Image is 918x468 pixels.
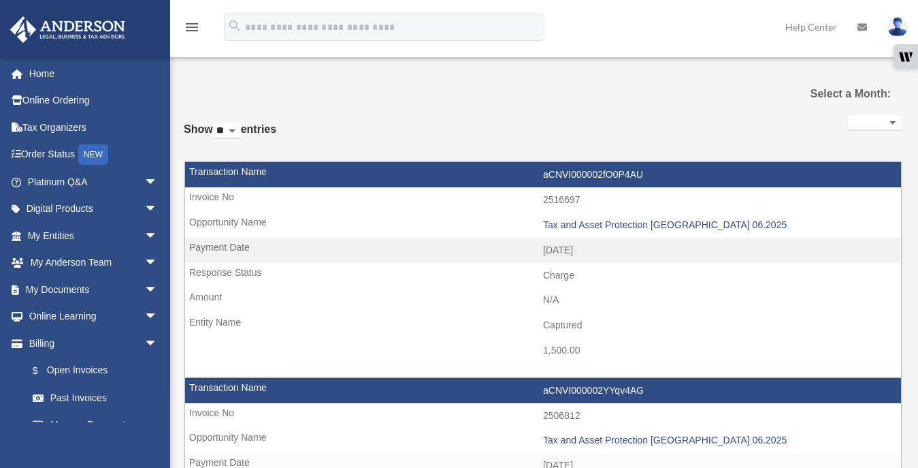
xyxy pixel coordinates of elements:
span: arrow_drop_down [144,168,171,196]
td: N/A [185,287,901,313]
div: Tax and Asset Protection [GEOGRAPHIC_DATA] 06.2025 [543,219,894,231]
span: arrow_drop_down [144,222,171,250]
td: 2506812 [185,403,901,429]
a: Online Ordering [10,87,178,114]
a: My Documentsarrow_drop_down [10,276,178,303]
span: $ [40,362,47,379]
a: Online Learningarrow_drop_down [10,303,178,330]
label: Show entries [184,120,276,153]
a: My Anderson Teamarrow_drop_down [10,249,178,277]
select: Showentries [213,123,241,139]
span: arrow_drop_down [144,249,171,277]
a: My Entitiesarrow_drop_down [10,222,178,249]
a: Order StatusNEW [10,141,178,169]
span: arrow_drop_down [144,196,171,223]
label: Select a Month: [791,84,891,104]
img: User Pic [887,17,908,37]
span: arrow_drop_down [144,276,171,304]
td: 2516697 [185,187,901,213]
a: Home [10,60,178,87]
td: [DATE] [185,238,901,264]
td: aCNVI000002fO0P4AU [185,162,901,188]
a: Platinum Q&Aarrow_drop_down [10,168,178,196]
i: search [227,18,242,33]
a: Billingarrow_drop_down [10,330,178,357]
td: Charge [185,263,901,289]
a: Manage Payments [19,411,178,439]
td: 1,500.00 [185,338,901,364]
a: Tax Organizers [10,114,178,141]
i: menu [184,19,200,35]
img: Anderson Advisors Platinum Portal [6,16,129,43]
a: $Open Invoices [19,357,178,385]
a: Digital Productsarrow_drop_down [10,196,178,223]
td: aCNVI000002YYqv4AG [185,378,901,404]
span: arrow_drop_down [144,330,171,358]
a: Past Invoices [19,384,171,411]
div: NEW [78,144,108,165]
a: menu [184,24,200,35]
span: arrow_drop_down [144,303,171,331]
td: Captured [185,313,901,339]
div: Tax and Asset Protection [GEOGRAPHIC_DATA] 06.2025 [543,435,894,446]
